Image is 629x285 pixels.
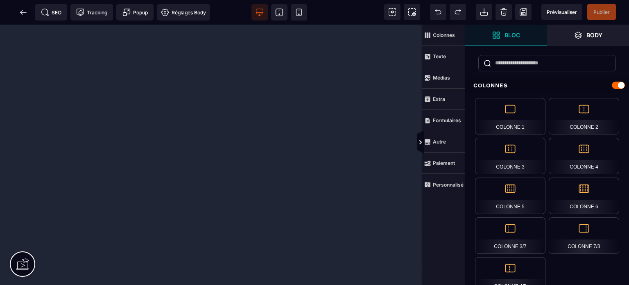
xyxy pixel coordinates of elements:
span: Réglages Body [161,8,206,16]
strong: Autre [433,139,446,145]
div: Colonne 5 [475,178,545,214]
div: Colonne 3 [475,138,545,174]
span: Créer une alerte modale [116,4,154,21]
strong: Personnalisé [433,182,464,188]
span: Favicon [157,4,210,21]
strong: Texte [433,53,446,59]
strong: Paiement [433,160,455,166]
span: SEO [41,8,61,16]
span: Nettoyage [496,4,512,20]
span: Défaire [430,4,446,20]
span: Tracking [76,8,107,16]
div: Colonne 3/7 [475,217,545,254]
span: Retour [15,4,32,21]
span: Autre [422,131,465,153]
strong: Body [586,32,602,38]
strong: Colonnes [433,32,455,38]
span: Capture d'écran [404,4,420,20]
span: Colonnes [422,25,465,46]
span: Texte [422,46,465,67]
div: Colonne 4 [549,138,619,174]
strong: Médias [433,75,450,81]
span: Prévisualiser [547,9,577,15]
span: Voir mobile [291,4,307,21]
span: Aperçu [541,4,582,20]
span: Enregistrer [515,4,532,20]
div: Colonne 1 [475,98,545,135]
span: Médias [422,67,465,89]
span: Ouvrir les calques [547,25,629,46]
strong: Formulaires [433,117,461,123]
div: Colonne 6 [549,178,619,214]
div: Colonne 7/3 [549,217,619,254]
span: Paiement [422,153,465,174]
span: Voir bureau [251,4,268,21]
span: Rétablir [450,4,466,20]
span: Voir tablette [271,4,287,21]
span: Formulaires [422,110,465,131]
div: Colonnes [465,78,629,93]
span: Popup [122,8,148,16]
span: Publier [593,9,610,15]
span: Enregistrer le contenu [587,4,616,20]
span: Afficher les vues [465,130,473,155]
span: Importer [476,4,492,20]
span: Code de suivi [70,4,113,21]
span: Extra [422,89,465,110]
strong: Extra [433,96,445,102]
div: Colonne 2 [549,98,619,135]
span: Voir les composants [384,4,400,20]
strong: Bloc [505,32,520,38]
span: Personnalisé [422,174,465,195]
span: Métadata SEO [35,4,67,21]
span: Ouvrir les blocs [465,25,547,46]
